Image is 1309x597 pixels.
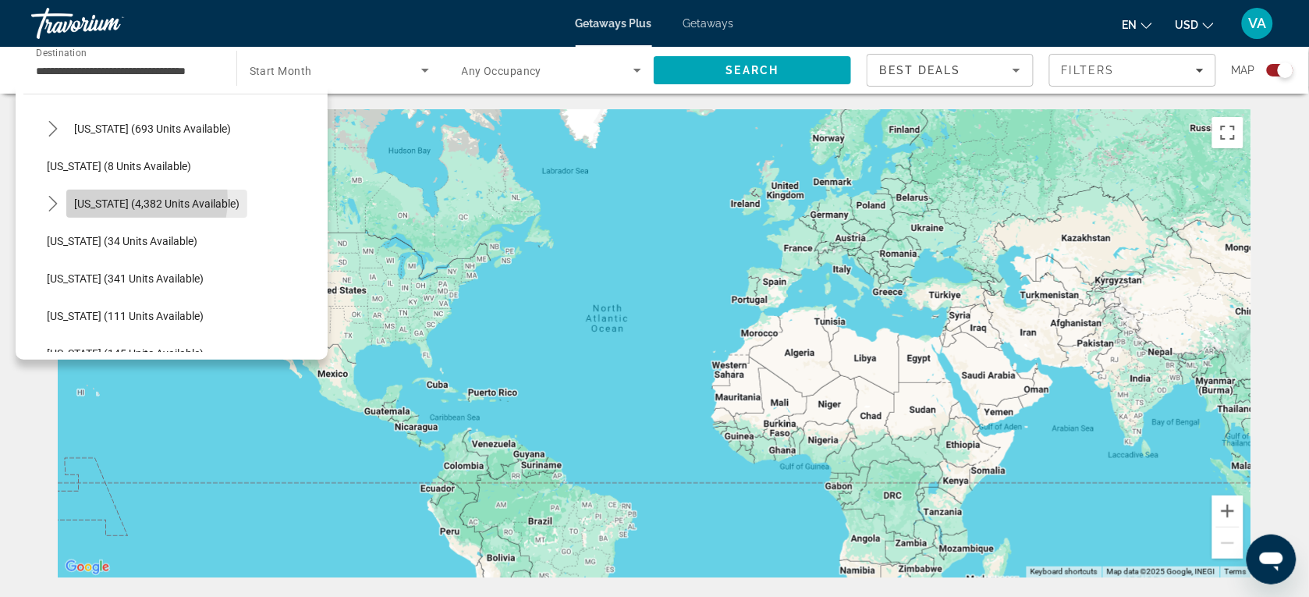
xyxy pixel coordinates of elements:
span: Map data ©2025 Google, INEGI [1107,567,1215,576]
span: [US_STATE] (145 units available) [47,347,204,360]
button: Select destination: Illinois (111 units available) [39,302,328,330]
button: User Menu [1237,7,1278,40]
span: Start Month [250,65,312,77]
button: Select destination: Colorado (693 units available) [66,115,239,143]
input: Select destination [36,62,216,80]
button: Search [654,56,851,84]
button: Change currency [1176,13,1214,36]
span: Destination [36,48,87,59]
img: Google [62,557,113,577]
span: Any Occupancy [462,65,542,77]
button: Filters [1049,54,1216,87]
button: Toggle fullscreen view [1212,117,1243,148]
button: Toggle Colorado (693 units available) submenu [39,115,66,143]
span: VA [1249,16,1267,31]
a: Terms (opens in new tab) [1225,567,1247,576]
button: Select destination: Delaware (8 units available) [39,152,328,180]
span: [US_STATE] (111 units available) [47,310,204,322]
button: Toggle Florida (4,382 units available) submenu [39,190,66,218]
button: Zoom in [1212,496,1243,527]
span: Filters [1062,64,1115,76]
span: [US_STATE] (34 units available) [47,235,197,247]
span: [US_STATE] (4,382 units available) [74,197,239,210]
span: Search [726,64,779,76]
button: Select destination: Idaho (341 units available) [39,265,328,293]
button: Select destination: Indiana (145 units available) [39,339,328,368]
mat-select: Sort by [880,61,1020,80]
span: [US_STATE] (8 units available) [47,160,191,172]
a: Open this area in Google Maps (opens a new window) [62,557,113,577]
button: Select destination: Georgia (34 units available) [39,227,328,255]
a: Travorium [31,3,187,44]
iframe: Button to launch messaging window [1247,535,1297,585]
span: USD [1176,19,1199,31]
a: Getaways Plus [576,17,652,30]
button: Select destination: Florida (4,382 units available) [66,190,247,218]
button: Keyboard shortcuts [1031,567,1098,577]
span: Map [1232,59,1255,81]
a: Getaways [683,17,734,30]
div: Destination options [16,86,328,360]
span: [US_STATE] (693 units available) [74,123,231,135]
span: Best Deals [880,64,961,76]
span: [US_STATE] (341 units available) [47,272,204,285]
button: Change language [1123,13,1152,36]
button: Zoom out [1212,528,1243,559]
span: en [1123,19,1137,31]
